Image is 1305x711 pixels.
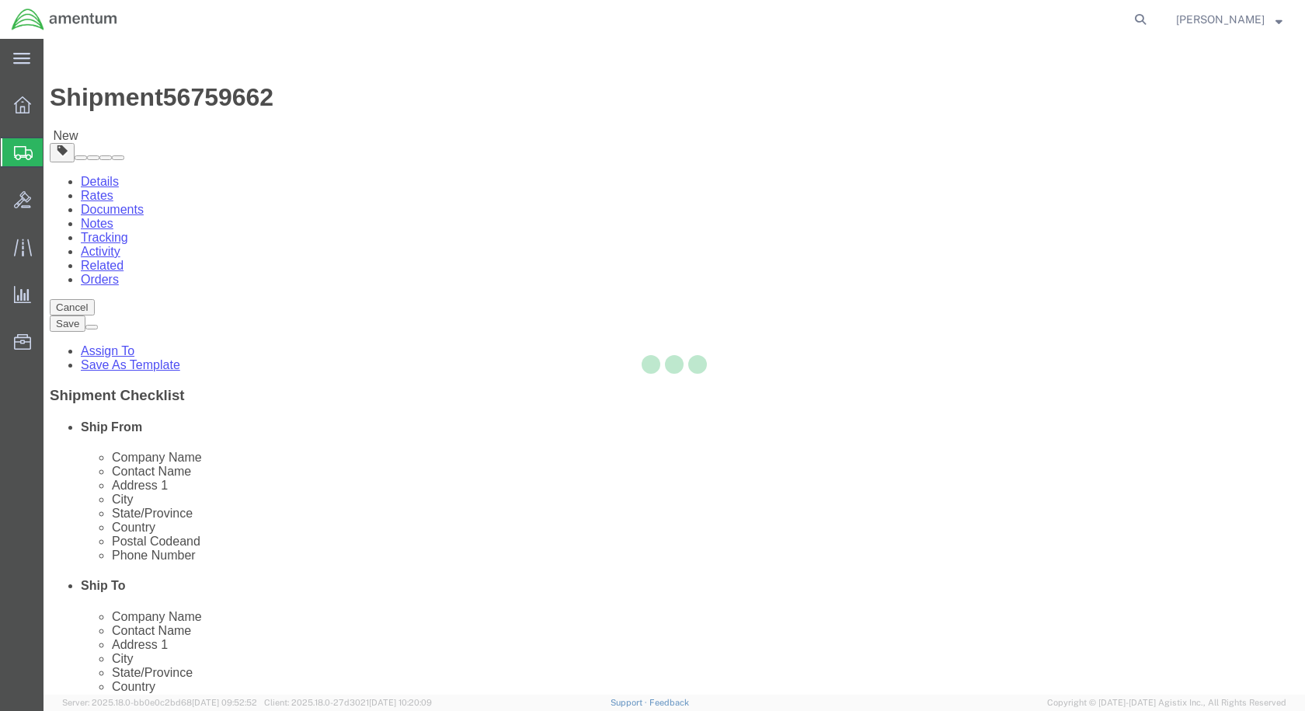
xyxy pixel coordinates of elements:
[264,698,432,707] span: Client: 2025.18.0-27d3021
[11,8,118,31] img: logo
[1047,696,1286,709] span: Copyright © [DATE]-[DATE] Agistix Inc., All Rights Reserved
[62,698,257,707] span: Server: 2025.18.0-bb0e0c2bd68
[649,698,689,707] a: Feedback
[1175,10,1283,29] button: [PERSON_NAME]
[1176,11,1265,28] span: Nolan Babbie
[611,698,649,707] a: Support
[192,698,257,707] span: [DATE] 09:52:52
[369,698,432,707] span: [DATE] 10:20:09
